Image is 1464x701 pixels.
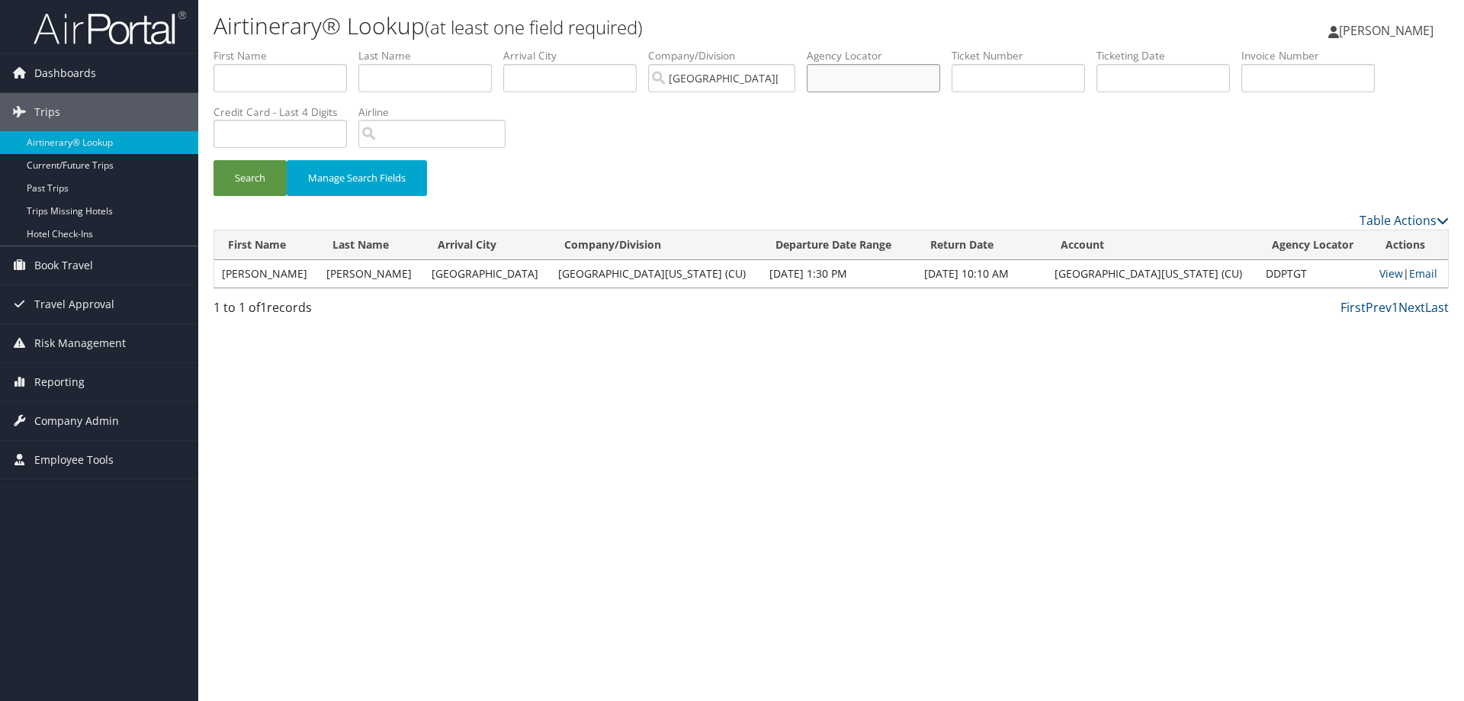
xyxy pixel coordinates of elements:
span: Book Travel [34,246,93,285]
a: View [1379,266,1403,281]
label: Agency Locator [807,48,952,63]
a: First [1340,299,1366,316]
img: airportal-logo.png [34,10,186,46]
a: Email [1409,266,1437,281]
td: [GEOGRAPHIC_DATA][US_STATE] (CU) [551,260,762,288]
td: [GEOGRAPHIC_DATA][US_STATE] (CU) [1047,260,1258,288]
th: First Name: activate to sort column ascending [214,230,319,260]
label: Airline [358,105,517,120]
span: [PERSON_NAME] [1339,22,1433,39]
label: Company/Division [648,48,807,63]
label: Invoice Number [1241,48,1386,63]
small: (at least one field required) [425,14,643,40]
a: Prev [1366,299,1392,316]
label: Last Name [358,48,503,63]
td: [DATE] 10:10 AM [917,260,1047,288]
span: 1 [260,299,267,316]
td: DDPTGT [1258,260,1372,288]
th: Account: activate to sort column ascending [1047,230,1258,260]
th: Agency Locator: activate to sort column ascending [1258,230,1372,260]
th: Last Name: activate to sort column ascending [319,230,423,260]
div: 1 to 1 of records [213,298,506,324]
a: 1 [1392,299,1398,316]
button: Manage Search Fields [287,160,427,196]
label: First Name [213,48,358,63]
label: Ticketing Date [1096,48,1241,63]
label: Ticket Number [952,48,1096,63]
th: Arrival City: activate to sort column ascending [424,230,551,260]
span: Reporting [34,363,85,401]
th: Return Date: activate to sort column ascending [917,230,1047,260]
span: Employee Tools [34,441,114,479]
label: Arrival City [503,48,648,63]
h1: Airtinerary® Lookup [213,10,1037,42]
a: Table Actions [1360,212,1449,229]
span: Dashboards [34,54,96,92]
span: Company Admin [34,402,119,440]
span: Travel Approval [34,285,114,323]
td: [PERSON_NAME] [214,260,319,288]
label: Credit Card - Last 4 Digits [213,105,358,120]
a: Next [1398,299,1425,316]
td: [DATE] 1:30 PM [762,260,917,288]
span: Risk Management [34,324,126,362]
a: [PERSON_NAME] [1328,8,1449,53]
td: | [1372,260,1448,288]
a: Last [1425,299,1449,316]
span: Trips [34,93,60,131]
th: Actions [1372,230,1448,260]
td: [PERSON_NAME] [319,260,423,288]
th: Company/Division [551,230,762,260]
th: Departure Date Range: activate to sort column ascending [762,230,917,260]
button: Search [213,160,287,196]
td: [GEOGRAPHIC_DATA] [424,260,551,288]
